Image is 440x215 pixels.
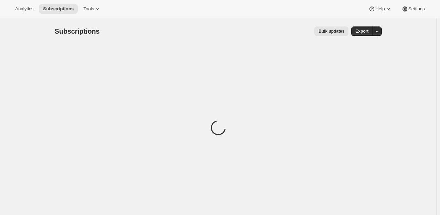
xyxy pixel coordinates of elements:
[318,29,344,34] span: Bulk updates
[375,6,385,12] span: Help
[351,26,373,36] button: Export
[11,4,38,14] button: Analytics
[79,4,105,14] button: Tools
[314,26,348,36] button: Bulk updates
[39,4,78,14] button: Subscriptions
[43,6,74,12] span: Subscriptions
[364,4,396,14] button: Help
[408,6,425,12] span: Settings
[397,4,429,14] button: Settings
[55,27,100,35] span: Subscriptions
[15,6,33,12] span: Analytics
[355,29,368,34] span: Export
[83,6,94,12] span: Tools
